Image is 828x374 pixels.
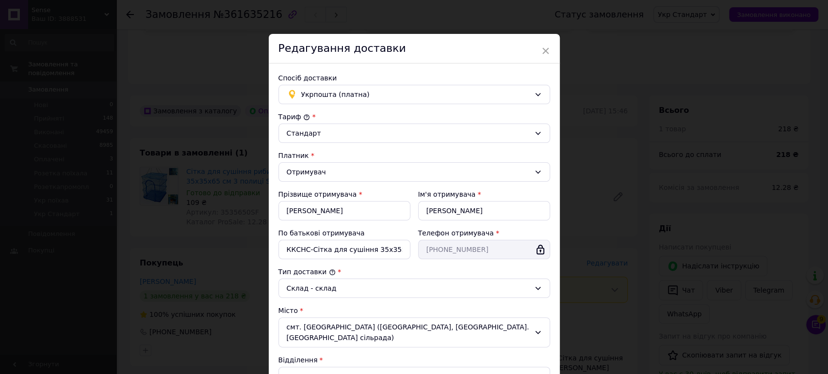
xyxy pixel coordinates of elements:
div: Платник [278,151,550,160]
div: Спосіб доставки [278,73,550,83]
div: смт. [GEOGRAPHIC_DATA] ([GEOGRAPHIC_DATA], [GEOGRAPHIC_DATA]. [GEOGRAPHIC_DATA] сільрада) [278,317,550,347]
label: По батькові отримувача [278,229,365,237]
span: × [541,43,550,59]
div: Стандарт [287,128,530,139]
div: Отримувач [287,167,530,177]
div: Тариф [278,112,550,122]
label: Ім'я отримувача [418,190,476,198]
div: Відділення [278,355,550,365]
span: Укрпошта (платна) [301,89,530,100]
div: Редагування доставки [269,34,560,63]
label: Прізвище отримувача [278,190,357,198]
div: Тип доставки [278,267,550,277]
label: Телефон отримувача [418,229,494,237]
div: Склад - склад [287,283,530,294]
input: +380 [418,240,550,259]
div: Місто [278,306,550,315]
